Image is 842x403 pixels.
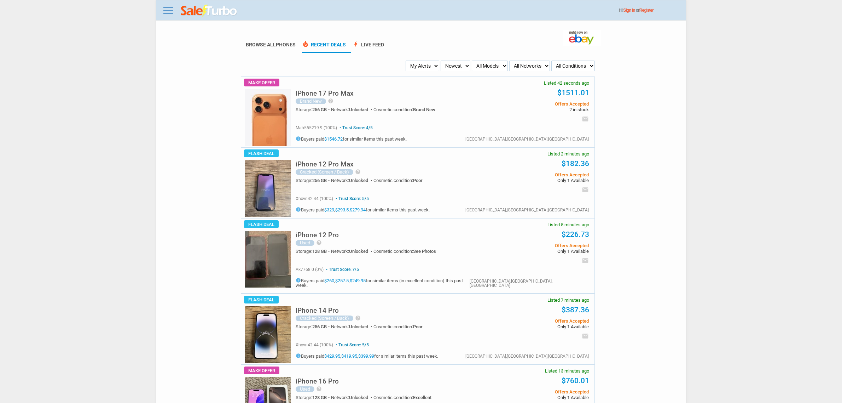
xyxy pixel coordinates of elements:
span: Trust Score: 4/5 [338,125,373,130]
a: $760.01 [562,376,589,385]
h5: iPhone 17 Pro Max [296,90,354,97]
i: help [328,98,333,104]
span: Listed 7 minutes ago [547,298,589,302]
div: Cosmetic condition: [373,395,431,400]
img: saleturbo.com - Online Deals and Discount Coupons [181,5,238,17]
div: Cosmetic condition: [373,324,423,329]
span: Make Offer [244,367,279,374]
div: Storage: [296,395,331,400]
span: Listed 42 seconds ago [544,81,589,85]
span: 2 in stock [482,107,588,112]
div: Cosmetic condition: [373,249,436,254]
span: ak7768 0 (0%) [296,267,324,272]
span: or [636,8,654,13]
i: info [296,353,301,358]
a: iPhone 12 Pro [296,233,339,238]
div: Network: [331,324,373,329]
h5: Buyers paid , , for similar items this past week. [296,353,438,358]
h5: iPhone 12 Pro Max [296,161,354,168]
span: bolt [352,40,359,47]
span: Trust Score: ?/5 [325,267,359,272]
i: info [296,207,301,212]
span: Offers Accepted [482,243,588,248]
div: Storage: [296,249,331,254]
span: Unlocked [349,249,368,254]
a: $387.36 [562,306,589,314]
div: [GEOGRAPHIC_DATA],[GEOGRAPHIC_DATA],[GEOGRAPHIC_DATA] [470,279,589,288]
a: Browse AllPhones [246,42,296,47]
h5: iPhone 12 Pro [296,232,339,238]
span: Flash Deal [244,149,279,157]
a: $1546.72 [324,136,343,142]
div: Network: [331,395,373,400]
span: xhxvn42 44 (100%) [296,196,333,201]
div: [GEOGRAPHIC_DATA],[GEOGRAPHIC_DATA],[GEOGRAPHIC_DATA] [465,137,589,141]
span: Offers Accepted [482,390,588,394]
span: 256 GB [312,107,327,112]
a: iPhone 12 Pro Max [296,162,354,168]
span: Unlocked [349,395,368,400]
span: Hi! [619,8,623,13]
span: Brand New [413,107,435,112]
span: Unlocked [349,107,368,112]
a: $429.95 [324,353,340,359]
a: $249.95 [350,278,366,283]
span: Listed 5 minutes ago [547,222,589,227]
a: iPhone 16 Pro [296,379,339,385]
a: $419.95 [341,353,357,359]
span: Poor [413,324,423,329]
div: Used [296,240,314,246]
span: mah555219 9 (100%) [296,125,337,130]
div: Used [296,386,314,392]
a: Register [639,8,654,13]
span: Listed 2 minutes ago [547,152,589,156]
span: Unlocked [349,178,368,183]
span: Offers Accepted [482,102,588,106]
span: Flash Deal [244,220,279,228]
div: Storage: [296,107,331,112]
span: Only 1 Available [482,324,588,329]
div: Storage: [296,178,331,183]
img: s-l225.jpg [245,231,291,288]
a: $226.73 [562,230,589,239]
a: iPhone 17 Pro Max [296,91,354,97]
span: Make Offer [244,79,279,86]
div: Brand New [296,98,326,104]
img: s-l225.jpg [245,306,291,363]
span: Unlocked [349,324,368,329]
span: Trust Score: 5/5 [334,342,369,347]
h5: iPhone 14 Pro [296,307,339,314]
a: $1511.01 [557,89,589,97]
i: email [582,115,589,123]
a: local_fire_departmentRecent Deals [302,42,346,53]
span: Only 1 Available [482,178,588,183]
span: Only 1 Available [482,249,588,254]
a: Sign In [623,8,635,13]
a: $399.99 [358,353,374,359]
span: xhxvn42 44 (100%) [296,342,333,347]
a: $329 [324,207,334,212]
i: help [355,169,361,175]
span: Phones [276,42,296,47]
h5: iPhone 16 Pro [296,378,339,385]
h5: Buyers paid , , for similar items this past week. [296,207,430,212]
span: Poor [413,178,423,183]
div: [GEOGRAPHIC_DATA],[GEOGRAPHIC_DATA],[GEOGRAPHIC_DATA] [465,208,589,212]
span: See Photos [413,249,436,254]
span: Only 1 Available [482,395,588,400]
div: Cracked (Screen / Back) [296,316,353,321]
div: Cosmetic condition: [373,107,435,112]
i: info [296,136,301,141]
a: $279.94 [350,207,366,212]
a: $257.5 [335,278,349,283]
span: local_fire_department [302,40,309,47]
span: Excellent [413,395,431,400]
img: s-l225.jpg [245,89,291,146]
i: email [582,257,589,264]
h5: Buyers paid , , for similar items (in excellent condition) this past week. [296,278,470,288]
div: Network: [331,249,373,254]
div: Network: [331,107,373,112]
img: s-l225.jpg [245,160,291,217]
span: Listed 13 minutes ago [545,369,589,373]
span: 256 GB [312,178,327,183]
